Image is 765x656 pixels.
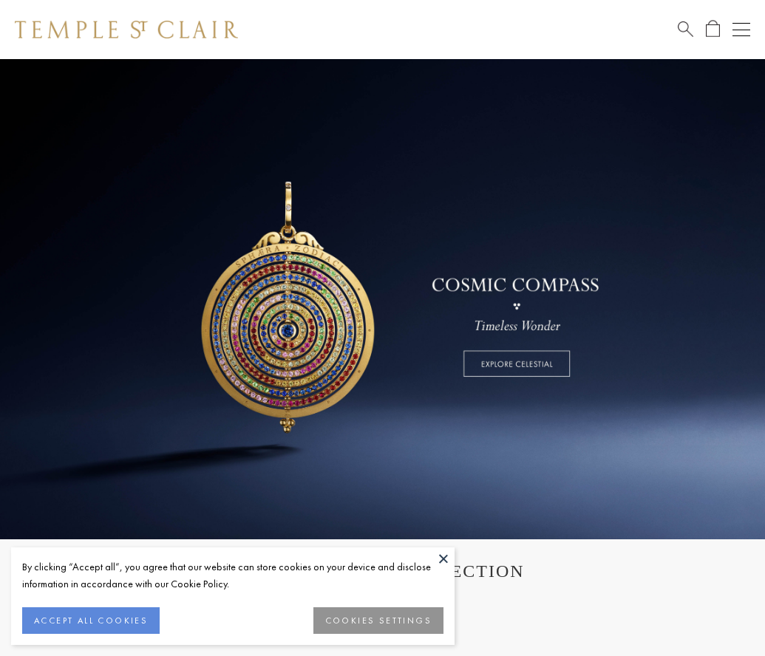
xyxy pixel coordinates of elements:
a: Search [678,20,693,38]
img: Temple St. Clair [15,21,238,38]
button: Open navigation [732,21,750,38]
a: Open Shopping Bag [706,20,720,38]
button: COOKIES SETTINGS [313,607,443,634]
button: ACCEPT ALL COOKIES [22,607,160,634]
div: By clicking “Accept all”, you agree that our website can store cookies on your device and disclos... [22,558,443,592]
